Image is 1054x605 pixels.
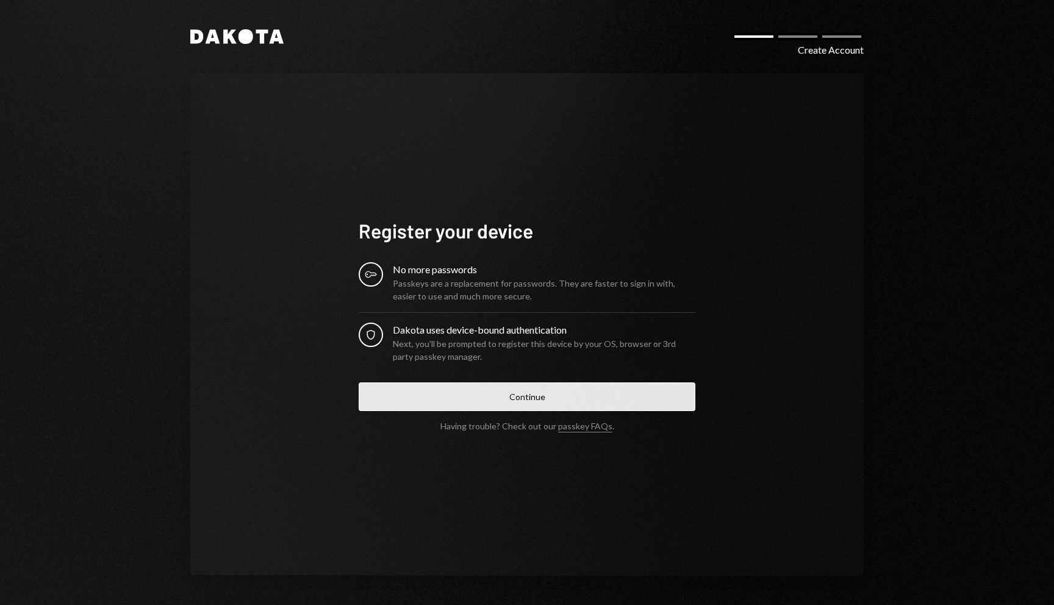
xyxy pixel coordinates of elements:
div: Next, you’ll be prompted to register this device by your OS, browser or 3rd party passkey manager. [393,337,695,363]
a: passkey FAQs [558,421,612,432]
div: Create Account [798,43,864,57]
button: Continue [359,382,695,411]
div: Passkeys are a replacement for passwords. They are faster to sign in with, easier to use and much... [393,277,695,302]
div: Dakota uses device-bound authentication [393,323,695,337]
div: No more passwords [393,262,695,277]
div: Having trouble? Check out our . [440,421,614,431]
h1: Register your device [359,218,695,243]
